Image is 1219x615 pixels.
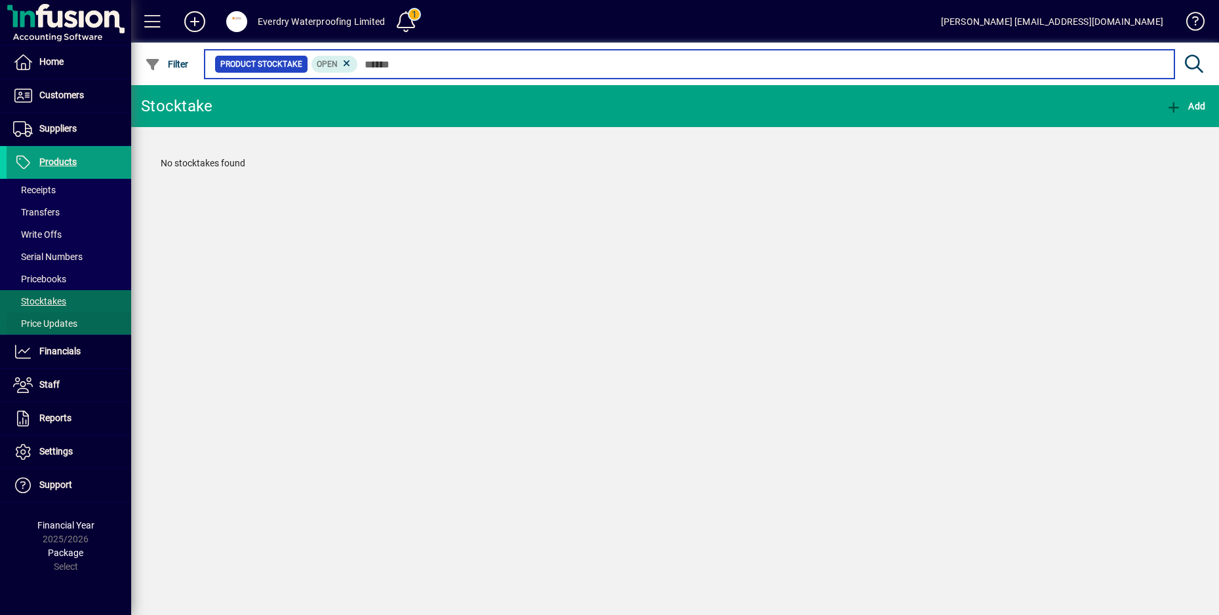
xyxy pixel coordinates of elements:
[39,157,77,167] span: Products
[13,274,66,284] span: Pricebooks
[39,479,72,490] span: Support
[145,59,189,69] span: Filter
[7,201,131,223] a: Transfers
[216,10,258,33] button: Profile
[39,90,84,100] span: Customers
[13,207,60,217] span: Transfers
[7,179,131,201] a: Receipts
[7,369,131,401] a: Staff
[317,60,338,69] span: Open
[174,10,216,33] button: Add
[7,223,131,246] a: Write Offs
[1166,101,1205,111] span: Add
[220,58,302,71] span: Product Stocktake
[7,290,131,312] a: Stocktakes
[7,436,131,468] a: Settings
[39,56,64,67] span: Home
[7,335,131,368] a: Financials
[141,96,212,117] div: Stocktake
[7,312,131,335] a: Price Updates
[311,56,358,73] mat-chip: Open Status: Open
[48,548,83,558] span: Package
[142,52,192,76] button: Filter
[13,296,66,307] span: Stocktakes
[258,11,385,32] div: Everdry Waterproofing Limited
[7,246,131,268] a: Serial Numbers
[1163,94,1209,118] button: Add
[941,11,1163,32] div: [PERSON_NAME] [EMAIL_ADDRESS][DOMAIN_NAME]
[7,268,131,290] a: Pricebooks
[13,185,56,195] span: Receipts
[39,346,81,356] span: Financials
[13,252,83,262] span: Serial Numbers
[7,402,131,435] a: Reports
[39,379,60,390] span: Staff
[7,113,131,145] a: Suppliers
[39,123,77,134] span: Suppliers
[148,143,1203,183] div: No stocktakes found
[7,79,131,112] a: Customers
[13,229,62,240] span: Write Offs
[1176,3,1203,45] a: Knowledge Base
[39,413,71,423] span: Reports
[7,46,131,79] a: Home
[37,520,94,531] span: Financial Year
[13,318,77,329] span: Price Updates
[39,446,73,457] span: Settings
[7,469,131,502] a: Support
